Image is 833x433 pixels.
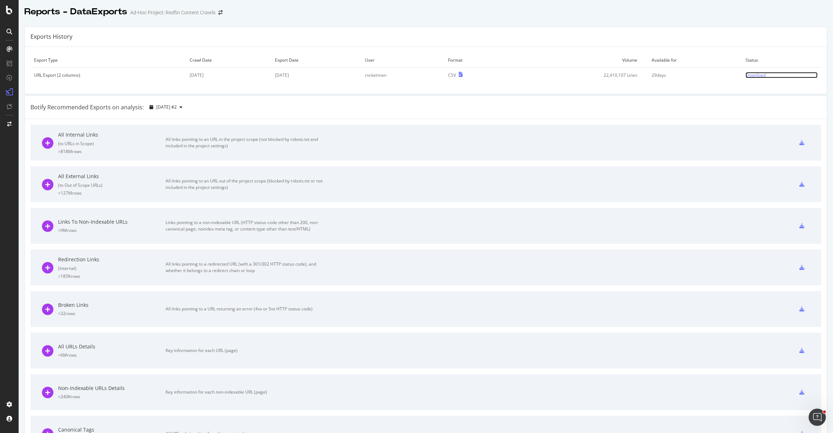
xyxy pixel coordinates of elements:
td: User [361,53,445,68]
div: All links pointing to a URL returning an error (4xx or 5xx HTTP status code) [166,306,327,312]
div: Reports - DataExports [24,6,127,18]
div: Download [746,72,766,78]
div: Links To Non-Indexable URLs [58,218,166,225]
div: All links pointing to a redirected URL (with a 301/302 HTTP status code), and whether it belongs ... [166,261,327,274]
div: All External Links [58,173,166,180]
div: Exports History [30,33,72,41]
div: = 9M rows [58,227,166,233]
td: [DATE] [271,68,361,83]
button: [DATE] #2 [147,101,185,113]
td: [DATE] [186,68,272,83]
div: CSV [448,72,456,78]
div: = 240K rows [58,394,166,400]
a: Download [746,72,818,78]
div: = 127M rows [58,190,166,196]
td: Available for [648,53,742,68]
div: ( to URLs in Scope ) [58,141,166,147]
div: = 6M rows [58,352,166,358]
div: csv-export [799,390,804,395]
div: Broken Links [58,301,166,309]
td: Volume [508,53,648,68]
div: Links pointing to a non-indexable URL (HTTP status code other than 200, non-canonical page, noind... [166,219,327,232]
div: csv-export [799,348,804,353]
td: Format [444,53,508,68]
td: 29 days [648,68,742,83]
td: Status [742,53,821,68]
div: Key information for each URL (page) [166,347,327,354]
div: csv-export [799,223,804,228]
td: rocketman [361,68,445,83]
td: 22,410,107 Lines [508,68,648,83]
div: Redirection Links [58,256,166,263]
div: csv-export [799,140,804,145]
div: Non-Indexable URLs Details [58,385,166,392]
td: Crawl Date [186,53,272,68]
div: = 818M rows [58,148,166,154]
div: All links pointing to an URL out of the project scope (blocked by robots.txt or not included in t... [166,178,327,191]
div: arrow-right-arrow-left [218,10,223,15]
div: csv-export [799,265,804,270]
div: All Internal Links [58,131,166,138]
div: URL Export (2 columns) [34,72,182,78]
div: = 185K rows [58,273,166,279]
div: ( Internal ) [58,265,166,271]
div: Botify Recommended Exports on analysis: [30,103,144,111]
div: Ad-Hoc Project: Redfin Content Crawls [130,9,215,16]
div: csv-export [799,306,804,311]
div: = 32 rows [58,310,166,317]
div: All URLs Details [58,343,166,350]
div: All links pointing to an URL in the project scope (not blocked by robots.txt and included in the ... [166,136,327,149]
div: Key information for each non-indexable URL (page) [166,389,327,395]
div: csv-export [799,182,804,187]
td: Export Type [30,53,186,68]
iframe: Intercom live chat [809,409,826,426]
div: ( to Out of Scope URLs ) [58,182,166,188]
td: Export Date [271,53,361,68]
span: 2025 Sep. 25th #2 [156,104,177,110]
